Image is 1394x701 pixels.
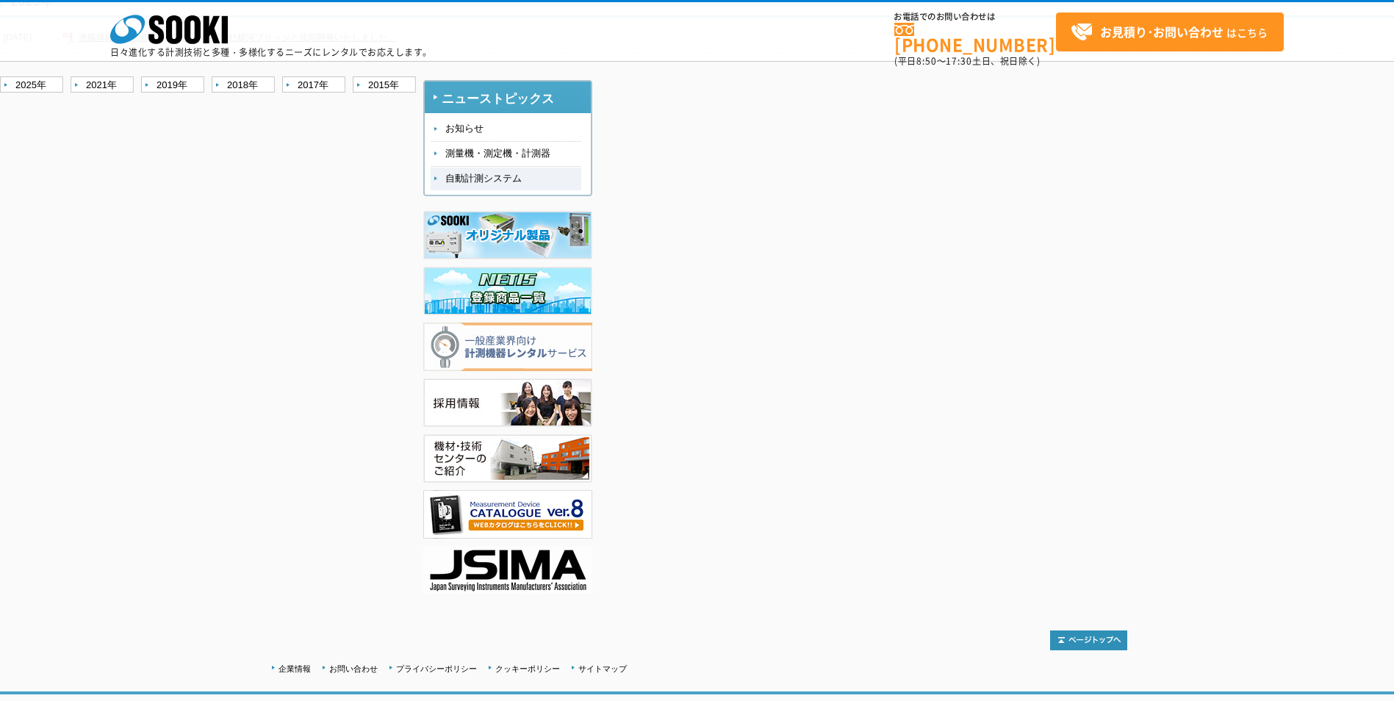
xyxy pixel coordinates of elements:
img: NETIS登録商品 [423,267,592,315]
span: お電話でのお問い合わせは [894,12,1056,21]
a: JSIMA [423,580,592,591]
span: 17:30 [946,54,972,68]
a: WEBカタログはこちらをCLICK!! [423,525,592,536]
img: トップページへ [1050,630,1127,650]
img: WEBカタログはこちらをCLICK!! [423,490,592,539]
img: 機材・技術センターのご紹介 [423,434,592,483]
a: 2017年 [282,76,349,95]
a: ニューストピックス [423,80,592,114]
a: 2019年 [141,76,208,95]
img: 一般産業界向け 計測機器レンタルサービス アイ・ソーキ [423,323,592,371]
span: 8:50 [916,54,937,68]
img: JSIMA [423,546,592,594]
img: 採用情報 [423,378,592,427]
a: お知らせ [431,118,581,140]
a: SOOKIオリジナル製品 [423,245,592,256]
a: 採用情報 [423,413,592,424]
img: SOOKIオリジナル製品 [423,211,592,259]
a: 2015年 [353,76,420,95]
a: 2018年 [212,76,279,95]
strong: お見積り･お問い合わせ [1100,23,1224,40]
a: 測量機・測定機・計測器 [431,143,581,165]
a: クッキーポリシー [495,664,560,673]
p: 日々進化する計測技術と多種・多様化するニーズにレンタルでお応えします。 [110,48,432,57]
a: 2021年 [71,76,137,95]
a: 自動計測システム [431,168,581,190]
a: 一般産業界向け 計測機器レンタルサービス アイ・ソーキ [423,357,592,368]
a: 企業情報 [279,664,311,673]
a: NETIS登録商品 [423,301,592,312]
a: お見積り･お問い合わせはこちら [1056,12,1284,51]
a: プライバシーポリシー [396,664,477,673]
a: 機材・技術センターのご紹介 [423,469,592,480]
a: お問い合わせ [329,664,378,673]
span: はこちら [1071,21,1268,43]
span: (平日 ～ 土日、祝日除く) [894,54,1040,68]
a: [PHONE_NUMBER] [894,23,1056,53]
a: サイトマップ [578,664,627,673]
